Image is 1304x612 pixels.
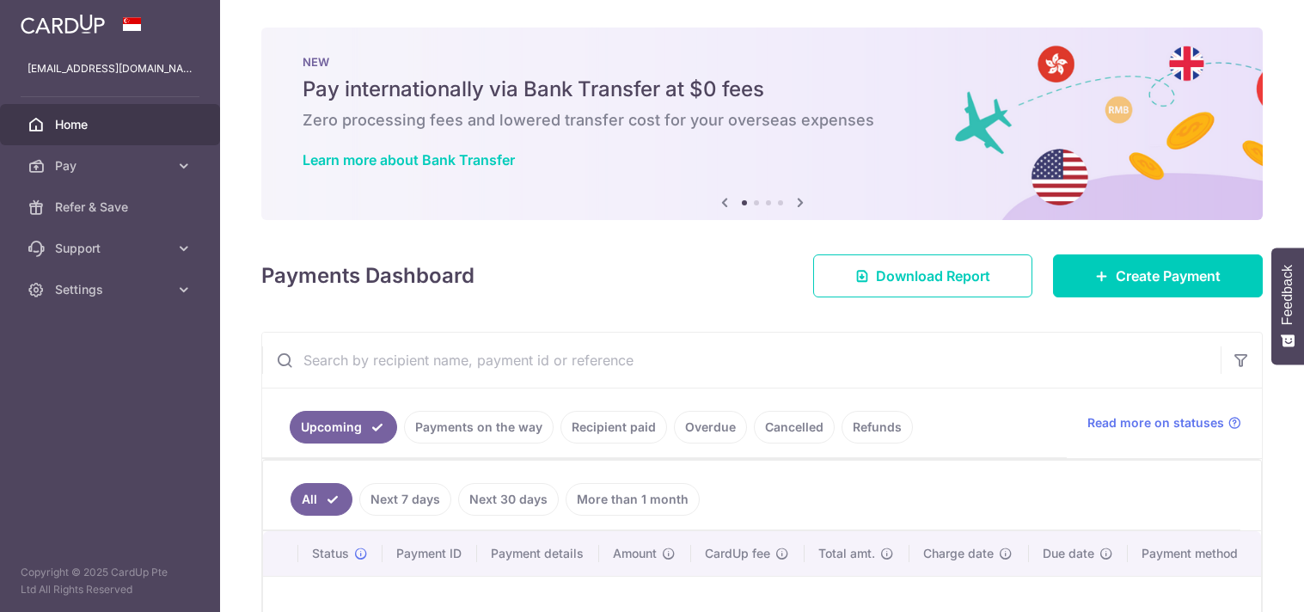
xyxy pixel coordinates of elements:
[842,411,913,444] a: Refunds
[55,199,168,216] span: Refer & Save
[55,240,168,257] span: Support
[359,483,451,516] a: Next 7 days
[55,281,168,298] span: Settings
[674,411,747,444] a: Overdue
[477,531,599,576] th: Payment details
[560,411,667,444] a: Recipient paid
[1053,254,1263,297] a: Create Payment
[1087,414,1224,431] span: Read more on statuses
[1043,545,1094,562] span: Due date
[1271,248,1304,364] button: Feedback - Show survey
[754,411,835,444] a: Cancelled
[404,411,554,444] a: Payments on the way
[303,55,1221,69] p: NEW
[1116,266,1221,286] span: Create Payment
[262,333,1221,388] input: Search by recipient name, payment id or reference
[290,411,397,444] a: Upcoming
[705,545,770,562] span: CardUp fee
[291,483,352,516] a: All
[813,254,1032,297] a: Download Report
[21,14,105,34] img: CardUp
[303,110,1221,131] h6: Zero processing fees and lowered transfer cost for your overseas expenses
[55,116,168,133] span: Home
[383,531,477,576] th: Payment ID
[303,76,1221,103] h5: Pay internationally via Bank Transfer at $0 fees
[1280,265,1295,325] span: Feedback
[303,151,515,168] a: Learn more about Bank Transfer
[1087,414,1241,431] a: Read more on statuses
[818,545,875,562] span: Total amt.
[312,545,349,562] span: Status
[566,483,700,516] a: More than 1 month
[55,157,168,174] span: Pay
[876,266,990,286] span: Download Report
[28,60,193,77] p: [EMAIL_ADDRESS][DOMAIN_NAME]
[923,545,994,562] span: Charge date
[261,260,474,291] h4: Payments Dashboard
[613,545,657,562] span: Amount
[1128,531,1261,576] th: Payment method
[261,28,1263,220] img: Bank transfer banner
[458,483,559,516] a: Next 30 days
